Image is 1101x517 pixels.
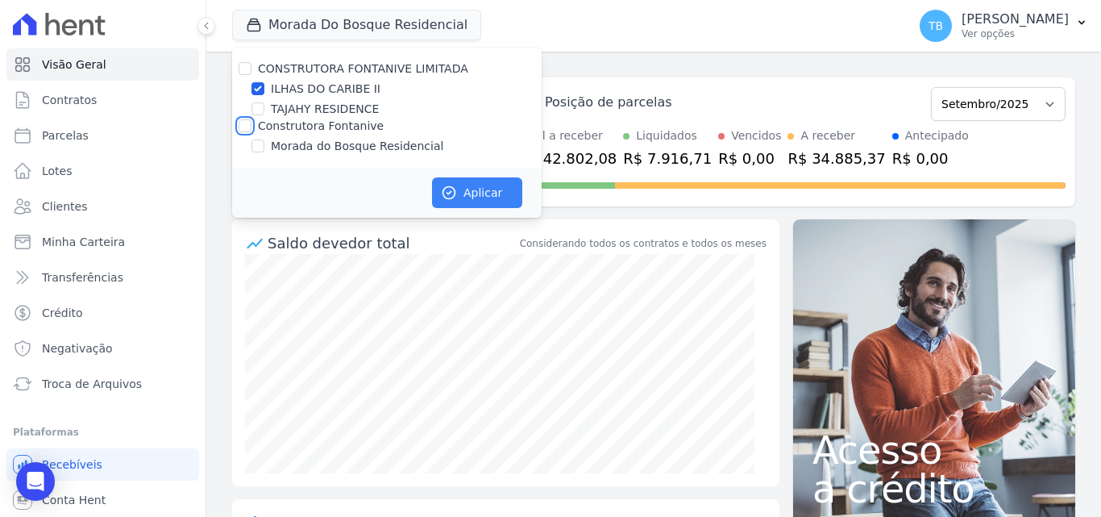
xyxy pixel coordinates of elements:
div: Antecipado [905,127,969,144]
div: Liquidados [636,127,697,144]
span: Minha Carteira [42,234,125,250]
span: a crédito [812,469,1056,508]
a: Visão Geral [6,48,199,81]
a: Contratos [6,84,199,116]
a: Minha Carteira [6,226,199,258]
a: Troca de Arquivos [6,368,199,400]
a: Recebíveis [6,448,199,481]
button: Morada Do Bosque Residencial [232,10,481,40]
span: Visão Geral [42,56,106,73]
span: TB [929,20,943,31]
button: TB [PERSON_NAME] Ver opções [907,3,1101,48]
span: Acesso [812,431,1056,469]
a: Clientes [6,190,199,223]
button: Aplicar [432,177,522,208]
span: Troca de Arquivos [42,376,142,392]
label: Morada do Bosque Residencial [271,138,443,155]
a: Conta Hent [6,484,199,516]
span: Contratos [42,92,97,108]
div: Total a receber [519,127,617,144]
span: Negativação [42,340,113,356]
span: Lotes [42,163,73,179]
label: CONSTRUTORA FONTANIVE LIMITADA [258,62,468,75]
div: R$ 0,00 [718,148,781,169]
div: Posição de parcelas [545,93,672,112]
span: Crédito [42,305,83,321]
div: R$ 0,00 [892,148,969,169]
span: Parcelas [42,127,89,144]
label: Construtora Fontanive [258,119,384,132]
div: Vencidos [731,127,781,144]
div: Considerando todos os contratos e todos os meses [520,236,767,251]
p: [PERSON_NAME] [962,11,1069,27]
div: Open Intercom Messenger [16,462,55,501]
div: Plataformas [13,423,193,442]
div: R$ 7.916,71 [623,148,712,169]
a: Transferências [6,261,199,294]
a: Parcelas [6,119,199,152]
span: Conta Hent [42,492,106,508]
span: Transferências [42,269,123,286]
label: ILHAS DO CARIBE II [271,81,380,98]
div: R$ 34.885,37 [787,148,885,169]
p: Ver opções [962,27,1069,40]
span: Recebíveis [42,457,102,473]
div: Saldo devedor total [268,232,517,254]
a: Lotes [6,155,199,187]
div: A receber [800,127,855,144]
div: R$ 42.802,08 [519,148,617,169]
a: Negativação [6,332,199,365]
label: TAJAHY RESIDENCE [271,101,379,118]
a: Crédito [6,297,199,329]
span: Clientes [42,198,87,215]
